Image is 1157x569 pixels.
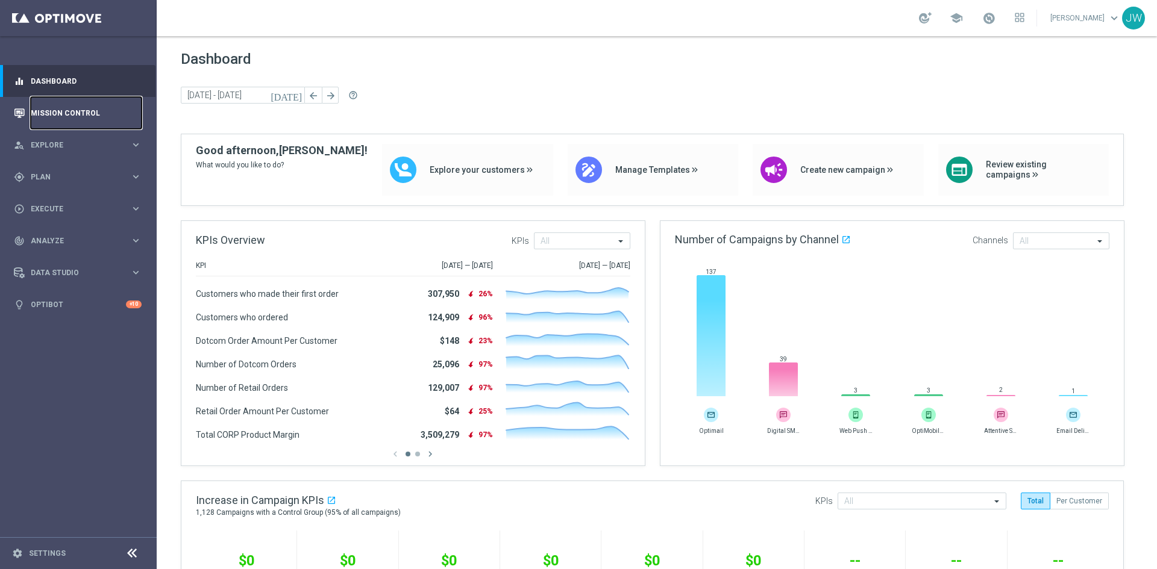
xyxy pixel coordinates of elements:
button: play_circle_outline Execute keyboard_arrow_right [13,204,142,214]
a: Mission Control [31,97,142,129]
i: keyboard_arrow_right [130,267,142,278]
button: gps_fixed Plan keyboard_arrow_right [13,172,142,182]
span: Analyze [31,237,130,244]
button: lightbulb Optibot +10 [13,300,142,309]
i: gps_fixed [14,172,25,182]
i: person_search [14,140,25,151]
span: school [950,11,963,25]
button: track_changes Analyze keyboard_arrow_right [13,236,142,246]
span: Execute [31,205,130,213]
div: JW [1122,7,1145,30]
div: Dashboard [14,65,142,97]
div: Plan [14,172,130,182]
button: equalizer Dashboard [13,76,142,86]
div: Analyze [14,235,130,246]
i: settings [12,548,23,559]
i: track_changes [14,235,25,246]
span: Plan [31,173,130,181]
a: Optibot [31,288,126,320]
span: Data Studio [31,269,130,276]
div: Execute [14,204,130,214]
i: keyboard_arrow_right [130,171,142,182]
a: [PERSON_NAME]keyboard_arrow_down [1049,9,1122,27]
button: Data Studio keyboard_arrow_right [13,268,142,278]
div: Explore [14,140,130,151]
i: play_circle_outline [14,204,25,214]
div: Mission Control [14,97,142,129]
div: Optibot [14,288,142,320]
div: +10 [126,300,142,308]
div: Data Studio [14,267,130,278]
a: Dashboard [31,65,142,97]
button: person_search Explore keyboard_arrow_right [13,140,142,150]
button: Mission Control [13,108,142,118]
i: keyboard_arrow_right [130,139,142,151]
span: Explore [31,141,130,149]
i: lightbulb [14,299,25,310]
i: equalizer [14,76,25,87]
i: keyboard_arrow_right [130,203,142,214]
i: keyboard_arrow_right [130,235,142,246]
span: keyboard_arrow_down [1108,11,1121,25]
a: Settings [29,550,66,557]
